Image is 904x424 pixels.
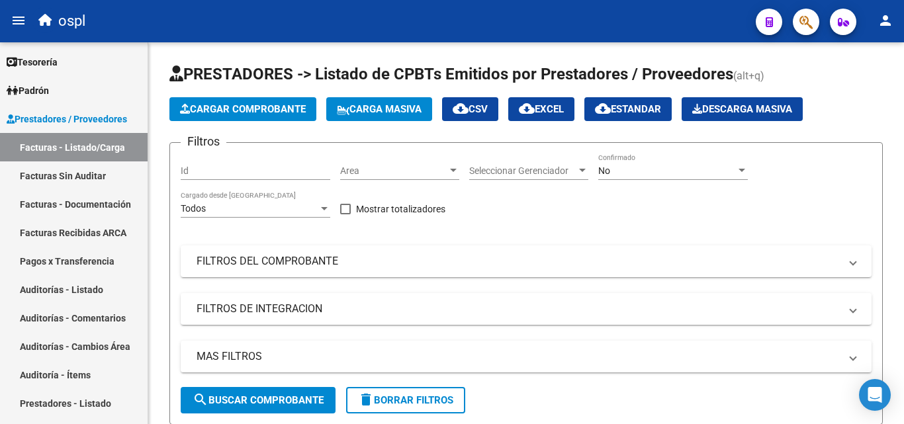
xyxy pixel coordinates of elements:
span: Tesorería [7,55,58,69]
span: Prestadores / Proveedores [7,112,127,126]
mat-expansion-panel-header: FILTROS DEL COMPROBANTE [181,245,872,277]
app-download-masive: Descarga masiva de comprobantes (adjuntos) [682,97,803,121]
mat-icon: cloud_download [453,101,469,116]
span: Area [340,165,447,177]
mat-icon: cloud_download [519,101,535,116]
button: CSV [442,97,498,121]
button: Cargar Comprobante [169,97,316,121]
span: No [598,165,610,176]
mat-icon: menu [11,13,26,28]
mat-icon: search [193,392,208,407]
span: CSV [453,103,488,115]
span: (alt+q) [733,69,764,82]
mat-expansion-panel-header: MAS FILTROS [181,341,872,372]
span: Carga Masiva [337,103,422,115]
mat-panel-title: FILTROS DEL COMPROBANTE [197,254,840,269]
button: Buscar Comprobante [181,387,336,413]
h3: Filtros [181,132,226,151]
span: Mostrar totalizadores [356,201,445,217]
button: EXCEL [508,97,574,121]
span: Cargar Comprobante [180,103,306,115]
button: Borrar Filtros [346,387,465,413]
span: Descarga Masiva [692,103,792,115]
button: Descarga Masiva [682,97,803,121]
span: EXCEL [519,103,564,115]
mat-expansion-panel-header: FILTROS DE INTEGRACION [181,293,872,325]
button: Carga Masiva [326,97,432,121]
div: Open Intercom Messenger [859,379,891,411]
span: Padrón [7,83,49,98]
span: Borrar Filtros [358,394,453,406]
span: ospl [58,7,85,36]
mat-icon: cloud_download [595,101,611,116]
mat-panel-title: MAS FILTROS [197,349,840,364]
mat-icon: delete [358,392,374,407]
button: Estandar [584,97,672,121]
span: Buscar Comprobante [193,394,324,406]
span: Seleccionar Gerenciador [469,165,576,177]
mat-icon: person [878,13,893,28]
span: Estandar [595,103,661,115]
mat-panel-title: FILTROS DE INTEGRACION [197,302,840,316]
span: PRESTADORES -> Listado de CPBTs Emitidos por Prestadores / Proveedores [169,65,733,83]
span: Todos [181,203,206,214]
